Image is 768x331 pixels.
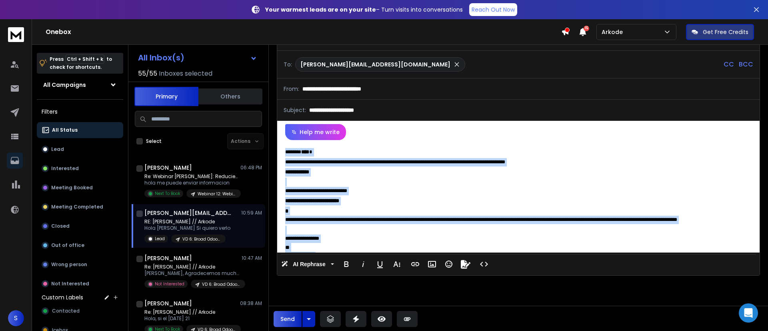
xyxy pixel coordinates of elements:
button: Primary [134,87,198,106]
button: All Status [37,122,123,138]
p: From: [284,85,299,93]
p: VD 6: Broad Odoo_Campaign - ARKODE [202,281,240,287]
p: Webinar 12: Webinar para Real State -El impacto de un ERP en la operacion de empresas de real est... [198,191,236,197]
button: Bold (Ctrl+B) [339,256,354,272]
button: Others [198,88,262,105]
h1: [PERSON_NAME][EMAIL_ADDRESS][DOMAIN_NAME] [144,209,232,217]
p: Closed [51,223,70,229]
p: [PERSON_NAME][EMAIL_ADDRESS][DOMAIN_NAME] [300,60,450,68]
p: CC [724,60,734,69]
p: Not Interested [155,281,184,287]
p: 06:48 PM [240,164,262,171]
a: Reach Out Now [469,3,517,16]
p: Not Interested [51,281,89,287]
p: Lead [51,146,64,152]
button: Out of office [37,237,123,253]
p: Interested [51,165,79,172]
button: AI Rephrase [280,256,336,272]
button: Meeting Completed [37,199,123,215]
button: Closed [37,218,123,234]
p: Re: [PERSON_NAME] // Arkode [144,309,240,315]
button: Interested [37,160,123,177]
p: Hola [PERSON_NAME] Si quiero verlo [144,225,230,231]
p: Lead [155,236,165,242]
p: Next To Book [155,191,180,197]
div: Open Intercom Messenger [739,303,758,323]
span: Contacted [52,308,80,314]
p: 10:59 AM [241,210,262,216]
button: Help me write [285,124,346,140]
span: Ctrl + Shift + k [66,54,104,64]
button: Send [274,311,302,327]
button: All Inbox(s) [132,50,264,66]
span: AI Rephrase [291,261,327,268]
button: Wrong person [37,257,123,273]
button: Get Free Credits [686,24,754,40]
label: Select [146,138,162,144]
p: Meeting Completed [51,204,103,210]
p: Get Free Credits [703,28,748,36]
strong: Your warmest leads are on your site [265,6,376,14]
span: 15 [584,26,589,31]
button: Not Interested [37,276,123,292]
p: hola me puede enviar informacion [144,180,240,186]
p: All Status [52,127,78,133]
h1: [PERSON_NAME] [144,164,192,172]
button: Lead [37,141,123,157]
h3: Inboxes selected [159,69,212,78]
h1: [PERSON_NAME] [144,254,192,262]
h1: All Inbox(s) [138,54,184,62]
button: S [8,310,24,326]
p: Wrong person [51,261,87,268]
p: Out of office [51,242,84,249]
p: Hola, si el [DATE] 21 [144,315,240,322]
h1: [PERSON_NAME] [144,299,192,307]
p: [PERSON_NAME], Agradecemos mucho tu [144,270,240,277]
button: Meeting Booked [37,180,123,196]
p: Arkode [602,28,626,36]
p: Re: [PERSON_NAME] // Arkode [144,264,240,270]
h3: Custom Labels [42,293,83,301]
h1: All Campaigns [43,81,86,89]
p: 10:47 AM [242,255,262,261]
button: Contacted [37,303,123,319]
p: Re: Webinar [PERSON_NAME]: Reduciendo retrabajo [144,173,240,180]
img: logo [8,27,24,42]
p: Press to check for shortcuts. [50,55,112,71]
button: All Campaigns [37,77,123,93]
span: 55 / 55 [138,69,157,78]
p: Meeting Booked [51,185,93,191]
p: – Turn visits into conversations [265,6,463,14]
p: BCC [739,60,753,69]
p: Reach Out Now [472,6,515,14]
p: To: [284,60,292,68]
p: 08:38 AM [240,300,262,307]
p: RE: [PERSON_NAME] // Arkode [144,219,230,225]
h3: Filters [37,106,123,117]
h1: Onebox [46,27,561,37]
p: VD 6: Broad Odoo_Campaign - ARKODE [182,236,221,242]
p: Subject: [284,106,306,114]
